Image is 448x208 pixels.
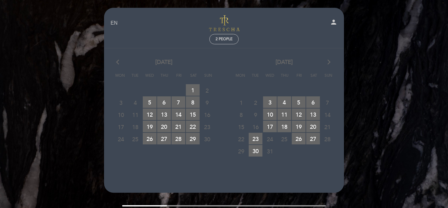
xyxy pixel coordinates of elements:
span: 8 [186,96,200,108]
span: 11 [277,109,291,120]
span: 3 [114,97,128,108]
span: Sun [322,72,335,84]
span: 26 [143,133,157,144]
i: person [330,18,337,26]
span: 20 [306,121,320,132]
span: 23 [200,121,214,133]
span: 14 [172,109,185,120]
span: 2 people [216,37,232,41]
span: Mon [114,72,127,84]
span: 6 [157,96,171,108]
span: 4 [128,97,142,108]
a: Trescha [185,15,263,32]
span: 23 [249,133,262,144]
span: [DATE] [155,58,172,66]
span: Wed [264,72,276,84]
span: 7 [172,96,185,108]
span: Sat [187,72,200,84]
span: 13 [157,109,171,120]
span: Fri [293,72,306,84]
span: 12 [143,109,157,120]
i: arrow_back_ios [116,58,122,66]
span: 17 [263,121,277,132]
span: 27 [306,133,320,144]
span: 16 [249,121,262,133]
span: Sat [308,72,320,84]
span: Tue [249,72,261,84]
span: 7 [321,97,334,108]
span: 22 [186,121,200,132]
span: 24 [263,133,277,145]
span: 2 [200,85,214,96]
span: 18 [277,121,291,132]
span: 11 [128,109,142,120]
span: 5 [292,96,306,108]
span: 18 [128,121,142,133]
span: 13 [306,109,320,120]
span: 1 [234,97,248,108]
span: 25 [277,133,291,145]
span: 19 [292,121,306,132]
span: 21 [321,121,334,133]
span: 17 [114,121,128,133]
span: 31 [263,145,277,157]
span: 9 [200,97,214,108]
span: 14 [321,109,334,120]
span: Thu [278,72,291,84]
i: arrow_forward_ios [326,58,332,66]
button: person [330,18,337,28]
span: Thu [158,72,171,84]
span: 5 [143,96,157,108]
span: 27 [157,133,171,144]
span: 29 [186,133,200,144]
span: 29 [234,145,248,157]
span: Wed [143,72,156,84]
span: 9 [249,109,262,120]
span: 26 [292,133,306,144]
span: 25 [128,133,142,145]
span: 10 [263,109,277,120]
span: 19 [143,121,157,132]
span: [DATE] [276,58,293,66]
span: 28 [172,133,185,144]
span: 30 [249,145,262,157]
span: 15 [234,121,248,133]
span: 4 [277,96,291,108]
span: 15 [186,109,200,120]
span: 6 [306,96,320,108]
span: 20 [157,121,171,132]
span: 24 [114,133,128,145]
span: Tue [129,72,141,84]
span: 21 [172,121,185,132]
span: 10 [114,109,128,120]
span: 3 [263,96,277,108]
span: 22 [234,133,248,145]
span: 2 [249,97,262,108]
span: 16 [200,109,214,120]
span: 1 [186,84,200,96]
span: 8 [234,109,248,120]
span: 30 [200,133,214,145]
span: Mon [234,72,247,84]
span: 12 [292,109,306,120]
span: 28 [321,133,334,145]
span: Fri [173,72,185,84]
span: Sun [202,72,215,84]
